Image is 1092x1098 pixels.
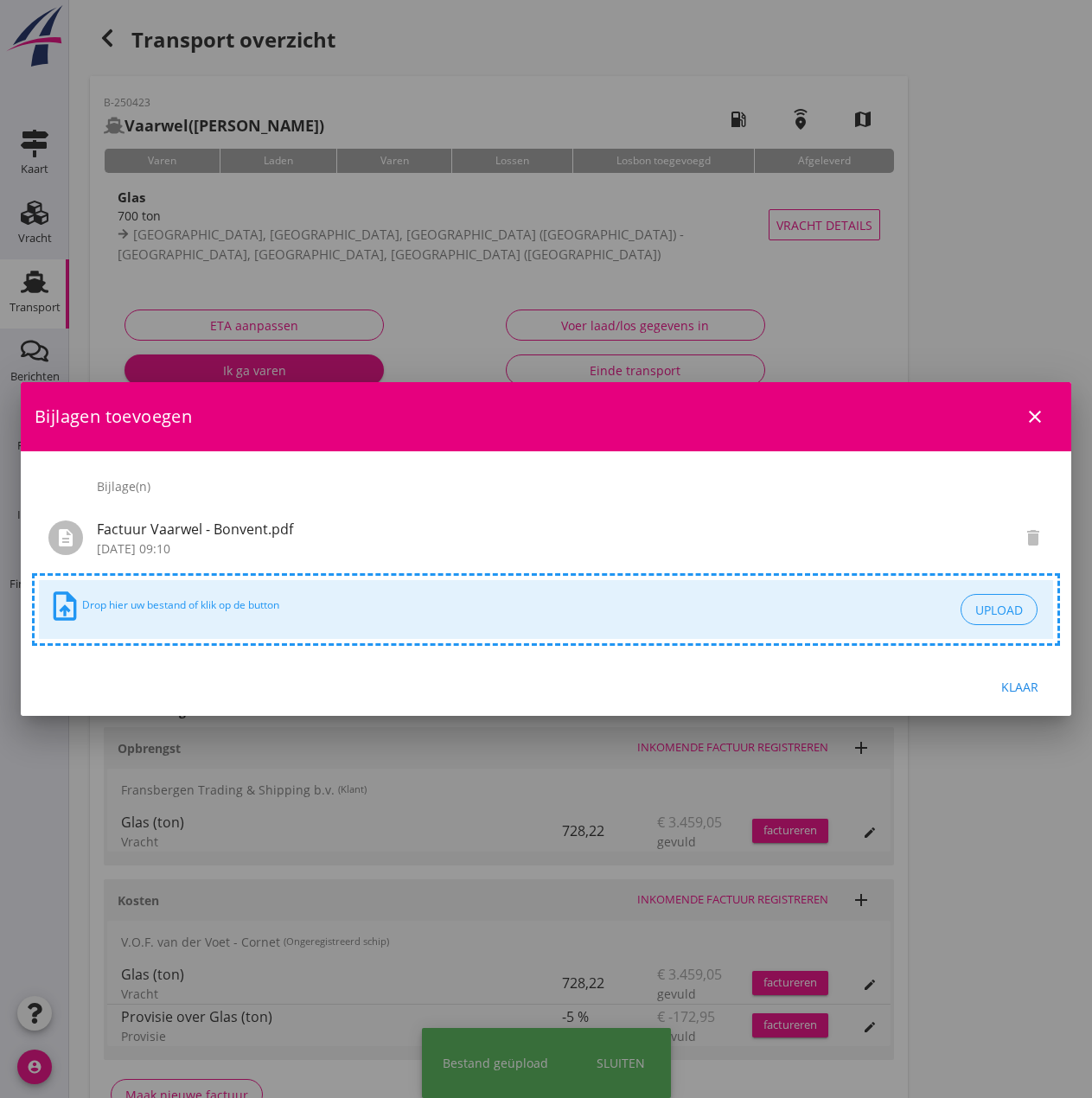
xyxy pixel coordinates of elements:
[995,678,1044,696] div: Klaar
[48,589,954,630] div: Drop hier uw bestand of klik op de button
[975,601,1023,619] div: upload
[97,519,995,539] div: Factuur Vaarwel - Bonvent.pdf
[981,671,1057,702] button: Klaar
[48,589,82,623] i: upload_file
[1023,527,1044,548] i: delete
[961,594,1038,625] button: upload
[97,539,995,558] div: [DATE] 09:10
[83,465,1057,507] div: Bijlage(n)
[48,520,83,555] i: description
[21,382,1071,451] div: Bijlagen toevoegen
[1025,406,1045,427] i: close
